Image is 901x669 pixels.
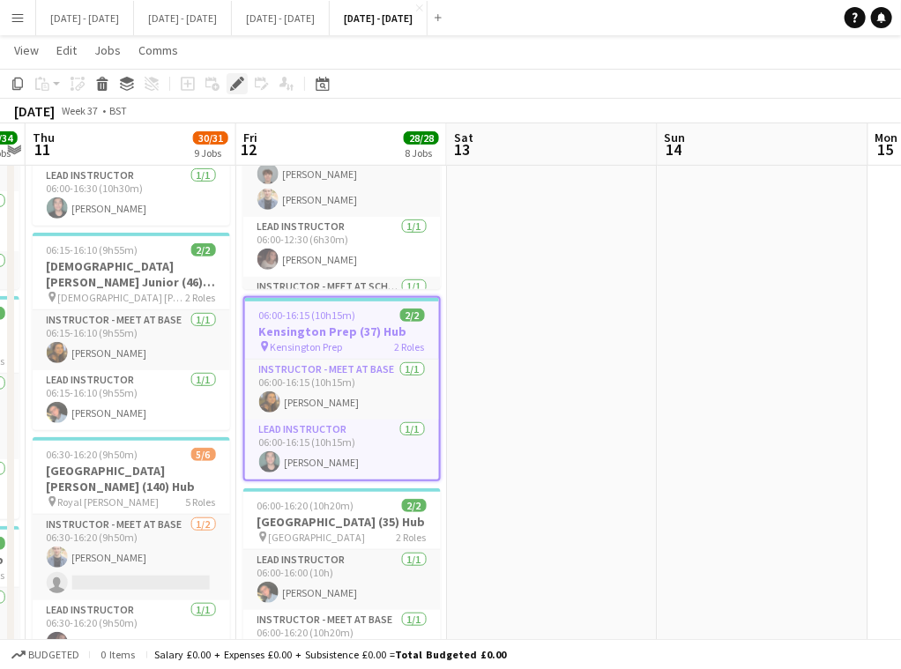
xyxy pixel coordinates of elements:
[395,648,506,661] span: Total Budgeted £0.00
[665,130,686,145] span: Sun
[397,531,427,544] span: 2 Roles
[400,308,425,322] span: 2/2
[33,130,55,145] span: Thu
[451,139,473,160] span: 13
[186,495,216,509] span: 5 Roles
[9,645,82,665] button: Budgeted
[873,139,898,160] span: 15
[154,648,506,661] div: Salary £0.00 + Expenses £0.00 + Subsistence £0.00 =
[193,131,228,145] span: 30/31
[109,104,127,117] div: BST
[243,217,441,277] app-card-role: Lead Instructor1/106:00-12:30 (6h30m)[PERSON_NAME]
[243,296,441,481] app-job-card: 06:00-16:15 (10h15m)2/2Kensington Prep (37) Hub Kensington Prep2 RolesInstructor - Meet at Base1/...
[269,531,366,544] span: [GEOGRAPHIC_DATA]
[14,42,39,58] span: View
[56,42,77,58] span: Edit
[28,649,79,661] span: Budgeted
[245,420,439,479] app-card-role: Lead Instructor1/106:00-16:15 (10h15m)[PERSON_NAME]
[245,360,439,420] app-card-role: Instructor - Meet at Base1/106:00-16:15 (10h15m)[PERSON_NAME]
[662,139,686,160] span: 14
[134,1,232,35] button: [DATE] - [DATE]
[243,550,441,610] app-card-role: Lead Instructor1/106:00-16:00 (10h)[PERSON_NAME]
[47,448,138,461] span: 06:30-16:20 (9h50m)
[36,1,134,35] button: [DATE] - [DATE]
[259,308,356,322] span: 06:00-16:15 (10h15m)
[454,130,473,145] span: Sat
[7,39,46,62] a: View
[243,130,257,145] span: Fri
[33,233,230,430] app-job-card: 06:15-16:10 (9h55m)2/2[DEMOGRAPHIC_DATA] [PERSON_NAME] Junior (46) Mission Possible [DEMOGRAPHIC_...
[257,499,354,512] span: 06:00-16:20 (10h20m)
[330,1,428,35] button: [DATE] - [DATE]
[405,146,438,160] div: 8 Jobs
[33,370,230,430] app-card-role: Lead Instructor1/106:15-16:10 (9h55m)[PERSON_NAME]
[186,291,216,304] span: 2 Roles
[875,130,898,145] span: Mon
[395,340,425,353] span: 2 Roles
[232,1,330,35] button: [DATE] - [DATE]
[33,258,230,290] h3: [DEMOGRAPHIC_DATA] [PERSON_NAME] Junior (46) Mission Possible
[47,243,138,256] span: 06:15-16:10 (9h55m)
[33,166,230,226] app-card-role: Lead Instructor1/106:00-16:30 (10h30m)[PERSON_NAME]
[194,146,227,160] div: 9 Jobs
[402,499,427,512] span: 2/2
[49,39,84,62] a: Edit
[245,323,439,339] h3: Kensington Prep (37) Hub
[191,243,216,256] span: 2/2
[30,139,55,160] span: 11
[58,495,160,509] span: Royal [PERSON_NAME]
[138,42,178,58] span: Comms
[33,463,230,494] h3: [GEOGRAPHIC_DATA][PERSON_NAME] (140) Hub
[241,139,257,160] span: 12
[14,102,55,120] div: [DATE]
[191,448,216,461] span: 5/6
[271,340,343,353] span: Kensington Prep
[33,310,230,370] app-card-role: Instructor - Meet at Base1/106:15-16:10 (9h55m)[PERSON_NAME]
[33,600,230,660] app-card-role: Lead Instructor1/106:30-16:20 (9h50m)[PERSON_NAME]
[243,277,441,337] app-card-role: Instructor - Meet at School1/1
[404,131,439,145] span: 28/28
[87,39,128,62] a: Jobs
[243,514,441,530] h3: [GEOGRAPHIC_DATA] (35) Hub
[58,291,186,304] span: [DEMOGRAPHIC_DATA] [PERSON_NAME]
[58,104,102,117] span: Week 37
[97,648,139,661] span: 0 items
[33,515,230,600] app-card-role: Instructor - Meet at Base1/206:30-16:20 (9h50m)[PERSON_NAME]
[94,42,121,58] span: Jobs
[131,39,185,62] a: Comms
